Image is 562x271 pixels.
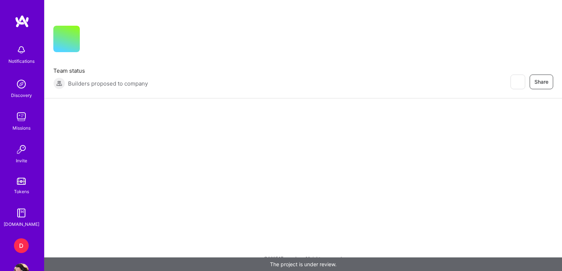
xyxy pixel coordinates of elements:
span: Team status [53,67,148,75]
span: Builders proposed to company [68,80,148,87]
img: teamwork [14,109,29,124]
div: [DOMAIN_NAME] [4,220,39,228]
img: bell [14,43,29,57]
div: Invite [16,157,27,165]
div: Missions [13,124,31,132]
span: Share [534,78,548,86]
div: Tokens [14,188,29,195]
img: guide book [14,206,29,220]
div: Notifications [8,57,35,65]
div: Discovery [11,91,32,99]
button: Share [530,75,553,89]
img: logo [15,15,29,28]
i: icon CompanyGray [89,37,95,43]
i: icon EyeClosed [515,79,520,85]
div: D [14,238,29,253]
div: The project is under review. [44,257,562,271]
img: Invite [14,142,29,157]
img: tokens [17,178,26,185]
a: D [12,238,31,253]
img: Builders proposed to company [53,77,65,89]
img: discovery [14,77,29,91]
